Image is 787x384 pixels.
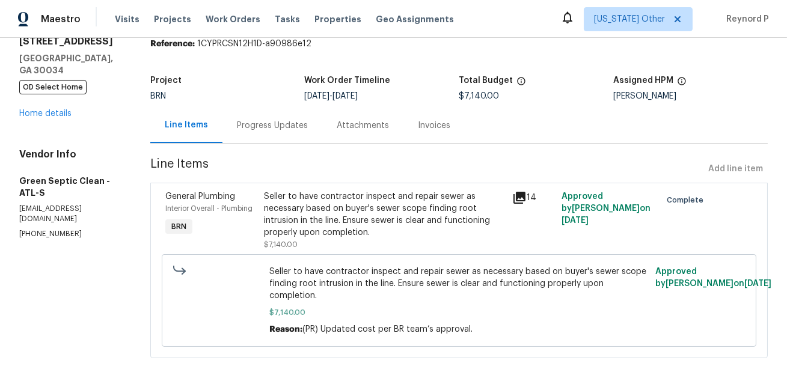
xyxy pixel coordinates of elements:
div: 1CYPRCSN12H1D-a90986e12 [150,38,768,50]
h5: [GEOGRAPHIC_DATA], GA 30034 [19,52,121,76]
h4: Vendor Info [19,148,121,160]
a: Home details [19,109,72,118]
span: Seller to have contractor inspect and repair sewer as necessary based on buyer's sewer scope find... [269,266,648,302]
h5: Total Budget [459,76,513,85]
span: The hpm assigned to this work order. [677,76,687,92]
div: [PERSON_NAME] [613,92,768,100]
span: Approved by [PERSON_NAME] on [655,267,771,288]
span: $7,140.00 [459,92,499,100]
p: [PHONE_NUMBER] [19,229,121,239]
span: Visits [115,13,139,25]
span: Reynord P [721,13,769,25]
div: Attachments [337,120,389,132]
span: $7,140.00 [269,306,648,318]
h2: [STREET_ADDRESS] [19,35,121,47]
span: Maestro [41,13,81,25]
div: Line Items [165,119,208,131]
h5: Green Septic Clean - ATL-S [19,175,121,199]
span: Approved by [PERSON_NAME] on [562,192,651,225]
span: The total cost of line items that have been proposed by Opendoor. This sum includes line items th... [516,76,526,92]
span: Tasks [275,15,300,23]
span: - [304,92,358,100]
span: [US_STATE] Other [594,13,665,25]
span: [DATE] [562,216,589,225]
b: Reference: [150,40,195,48]
span: Work Orders [206,13,260,25]
h5: Assigned HPM [613,76,673,85]
span: OD Select Home [19,80,87,94]
span: [DATE] [304,92,329,100]
span: Line Items [150,158,703,180]
span: General Plumbing [165,192,235,201]
span: Properties [314,13,361,25]
span: Reason: [269,325,302,334]
span: Interior Overall - Plumbing [165,205,253,212]
span: BRN [150,92,166,100]
h5: Project [150,76,182,85]
span: Geo Assignments [376,13,454,25]
span: [DATE] [744,279,771,288]
span: (PR) Updated cost per BR team’s approval. [302,325,473,334]
span: BRN [167,221,191,233]
span: Projects [154,13,191,25]
div: 14 [512,190,554,205]
h5: Work Order Timeline [304,76,390,85]
p: [EMAIL_ADDRESS][DOMAIN_NAME] [19,204,121,224]
div: Progress Updates [237,120,308,132]
span: Complete [667,194,708,206]
div: Invoices [418,120,450,132]
span: $7,140.00 [265,241,298,248]
span: [DATE] [332,92,358,100]
div: Seller to have contractor inspect and repair sewer as necessary based on buyer's sewer scope find... [265,190,505,239]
